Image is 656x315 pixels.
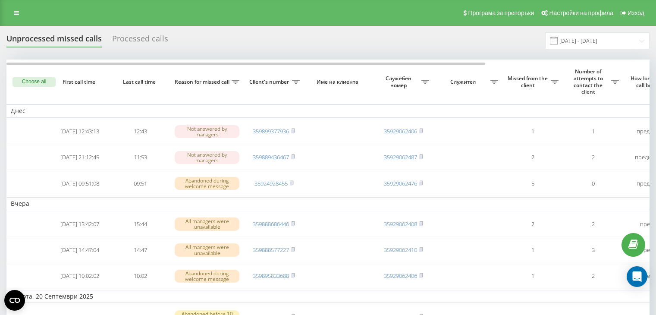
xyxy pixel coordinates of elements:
button: Choose all [13,77,56,87]
a: 359889436467 [253,153,289,161]
td: 12:43 [110,120,170,144]
td: 14:47 [110,238,170,262]
td: 09:51 [110,171,170,195]
td: 10:02 [110,264,170,288]
a: 35929062487 [384,153,417,161]
td: 1 [502,120,563,144]
a: 359895833688 [253,272,289,280]
td: 3 [563,238,623,262]
td: 2 [563,145,623,170]
div: Abandoned during welcome message [175,177,239,190]
a: 35929062408 [384,220,417,228]
a: 35929062410 [384,246,417,254]
div: All managers were unavailable [175,243,239,256]
span: Missed from the client [507,75,551,88]
span: Служител [438,79,490,85]
span: Програма за препоръки [468,9,534,16]
a: 359888686446 [253,220,289,228]
td: [DATE] 09:51:08 [50,171,110,195]
a: 359888577227 [253,246,289,254]
span: First call time [56,79,103,85]
span: Reason for missed call [175,79,232,85]
td: 2 [502,145,563,170]
span: Number of attempts to contact the client [567,68,611,95]
td: 1 [563,120,623,144]
a: 35929062406 [384,272,417,280]
td: 0 [563,171,623,195]
td: 2 [563,212,623,236]
div: Not answered by managers [175,151,239,164]
a: 35924928455 [254,180,288,187]
a: 359899377936 [253,127,289,135]
td: [DATE] 10:02:02 [50,264,110,288]
div: Unprocessed missed calls [6,34,102,47]
td: 11:53 [110,145,170,170]
div: Not answered by managers [175,125,239,138]
a: 35929062406 [384,127,417,135]
span: Настройки на профила [549,9,613,16]
button: Open CMP widget [4,290,25,311]
td: 1 [502,238,563,262]
td: 2 [502,212,563,236]
a: 35929062476 [384,180,417,187]
span: Client's number [248,79,292,85]
td: [DATE] 21:12:45 [50,145,110,170]
td: [DATE] 12:43:13 [50,120,110,144]
div: Processed calls [112,34,168,47]
div: Abandoned during welcome message [175,270,239,283]
td: [DATE] 13:42:07 [50,212,110,236]
span: Last call time [117,79,163,85]
td: 2 [563,264,623,288]
td: 5 [502,171,563,195]
td: [DATE] 14:47:04 [50,238,110,262]
span: Име на клиента [311,79,366,85]
span: Изход [628,9,644,16]
div: Open Intercom Messenger [627,266,647,287]
td: 1 [502,264,563,288]
span: Служебен номер [377,75,421,88]
div: All managers were unavailable [175,217,239,230]
td: 15:44 [110,212,170,236]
